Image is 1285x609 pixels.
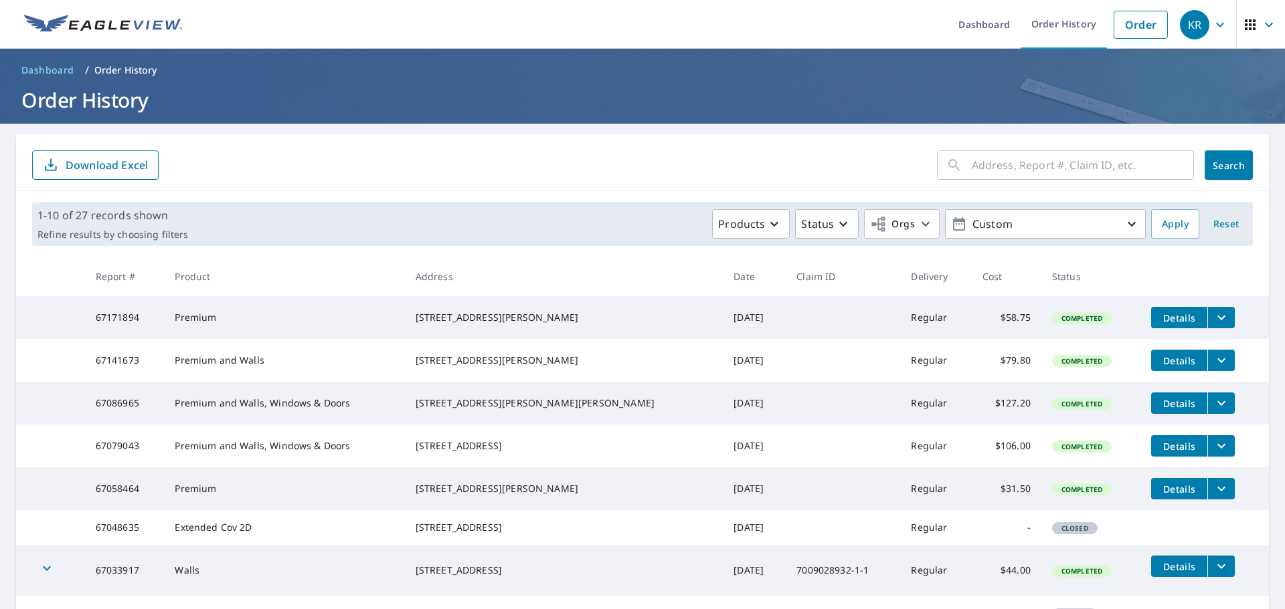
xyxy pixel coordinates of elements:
span: Completed [1053,399,1110,408]
span: Dashboard [21,64,74,77]
nav: breadcrumb [16,59,1269,81]
td: 67058464 [85,467,165,510]
td: 67033917 [85,545,165,596]
p: Refine results by choosing filters [37,229,188,241]
button: Status [795,209,859,239]
td: - [972,510,1041,545]
td: $44.00 [972,545,1041,596]
button: filesDropdownBtn-67058464 [1207,478,1235,499]
button: Custom [945,209,1146,239]
th: Cost [972,257,1041,296]
button: detailsBtn-67141673 [1151,350,1207,371]
a: Dashboard [16,59,80,81]
span: Closed [1053,523,1096,533]
span: Details [1159,312,1199,324]
span: Reset [1210,216,1242,233]
div: [STREET_ADDRESS][PERSON_NAME] [416,354,713,367]
td: 67086965 [85,382,165,424]
button: filesDropdownBtn-67033917 [1207,556,1235,577]
div: [STREET_ADDRESS] [416,521,713,534]
th: Delivery [900,257,972,296]
div: [STREET_ADDRESS][PERSON_NAME] [416,311,713,324]
td: $58.75 [972,296,1041,339]
button: Download Excel [32,150,159,180]
button: Apply [1151,209,1199,239]
span: Completed [1053,356,1110,366]
h1: Order History [16,86,1269,114]
div: KR [1180,10,1209,39]
td: [DATE] [723,339,786,382]
div: [STREET_ADDRESS] [416,439,713,453]
button: filesDropdownBtn-67141673 [1207,350,1235,371]
div: [STREET_ADDRESS][PERSON_NAME] [416,482,713,495]
span: Apply [1162,216,1189,233]
a: Order [1114,11,1168,39]
button: detailsBtn-67171894 [1151,307,1207,328]
th: Claim ID [786,257,900,296]
td: $106.00 [972,424,1041,467]
td: Premium [164,296,404,339]
span: Search [1215,159,1242,172]
div: [STREET_ADDRESS][PERSON_NAME][PERSON_NAME] [416,396,713,410]
span: Completed [1053,442,1110,451]
li: / [85,62,89,78]
td: [DATE] [723,424,786,467]
button: Products [712,209,790,239]
td: 7009028932-1-1 [786,545,900,596]
td: Regular [900,296,972,339]
td: Regular [900,510,972,545]
td: [DATE] [723,382,786,424]
th: Status [1041,257,1140,296]
td: 67048635 [85,510,165,545]
button: detailsBtn-67079043 [1151,435,1207,457]
th: Product [164,257,404,296]
td: [DATE] [723,545,786,596]
span: Completed [1053,485,1110,494]
span: Details [1159,483,1199,495]
td: Regular [900,467,972,510]
td: Premium and Walls, Windows & Doors [164,382,404,424]
span: Completed [1053,314,1110,323]
td: 67171894 [85,296,165,339]
td: $127.20 [972,382,1041,424]
th: Date [723,257,786,296]
span: Details [1159,560,1199,573]
td: $79.80 [972,339,1041,382]
button: Orgs [864,209,940,239]
th: Address [405,257,723,296]
span: Orgs [870,216,915,233]
button: filesDropdownBtn-67079043 [1207,435,1235,457]
span: Details [1159,397,1199,410]
th: Report # [85,257,165,296]
img: EV Logo [24,15,182,35]
span: Details [1159,354,1199,367]
p: Order History [94,64,157,77]
td: Premium and Walls, Windows & Doors [164,424,404,467]
td: Regular [900,339,972,382]
td: Premium and Walls [164,339,404,382]
td: [DATE] [723,510,786,545]
div: [STREET_ADDRESS] [416,564,713,577]
td: Premium [164,467,404,510]
td: 67079043 [85,424,165,467]
button: detailsBtn-67086965 [1151,392,1207,414]
button: Reset [1205,209,1248,239]
td: Walls [164,545,404,596]
button: detailsBtn-67033917 [1151,556,1207,577]
p: Download Excel [66,158,148,172]
td: Regular [900,545,972,596]
td: $31.50 [972,467,1041,510]
td: [DATE] [723,296,786,339]
td: Extended Cov 2D [164,510,404,545]
input: Address, Report #, Claim ID, etc. [972,146,1194,184]
button: filesDropdownBtn-67171894 [1207,307,1235,328]
button: detailsBtn-67058464 [1151,478,1207,499]
button: filesDropdownBtn-67086965 [1207,392,1235,414]
button: Search [1205,150,1253,180]
td: Regular [900,382,972,424]
p: 1-10 of 27 records shown [37,207,188,223]
p: Custom [967,213,1124,236]
span: Details [1159,440,1199,453]
span: Completed [1053,566,1110,576]
p: Status [801,216,834,232]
